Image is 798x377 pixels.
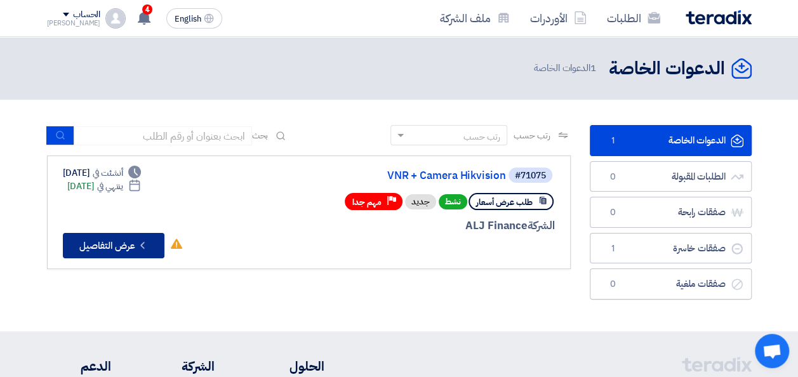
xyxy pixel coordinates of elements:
[47,20,101,27] div: [PERSON_NAME]
[520,3,597,33] a: الأوردرات
[597,3,670,33] a: الطلبات
[606,135,621,147] span: 1
[252,170,506,182] a: VNR + Camera Hikvision
[514,129,550,142] span: رتب حسب
[93,166,123,180] span: أنشئت في
[253,357,324,376] li: الحلول
[175,15,201,23] span: English
[74,126,252,145] input: ابحث بعنوان أو رقم الطلب
[463,130,500,143] div: رتب حسب
[476,196,533,208] span: طلب عرض أسعار
[590,268,752,300] a: صفقات ملغية0
[252,129,269,142] span: بحث
[590,61,596,75] span: 1
[105,8,126,29] img: profile_test.png
[590,125,752,156] a: الدعوات الخاصة1
[609,56,725,81] h2: الدعوات الخاصة
[686,10,752,25] img: Teradix logo
[63,166,142,180] div: [DATE]
[73,10,100,20] div: الحساب
[142,4,152,15] span: 4
[47,357,111,376] li: الدعم
[405,194,436,209] div: جديد
[590,161,752,192] a: الطلبات المقبولة0
[63,233,164,258] button: عرض التفاصيل
[528,218,555,234] span: الشركة
[606,242,621,255] span: 1
[590,197,752,228] a: صفقات رابحة0
[352,196,382,208] span: مهم جدا
[149,357,215,376] li: الشركة
[534,61,599,76] span: الدعوات الخاصة
[249,218,555,234] div: ALJ Finance
[606,206,621,219] span: 0
[439,194,467,209] span: نشط
[606,171,621,183] span: 0
[606,278,621,291] span: 0
[67,180,142,193] div: [DATE]
[515,171,546,180] div: #71075
[430,3,520,33] a: ملف الشركة
[166,8,222,29] button: English
[590,233,752,264] a: صفقات خاسرة1
[755,334,789,368] a: Open chat
[97,180,123,193] span: ينتهي في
